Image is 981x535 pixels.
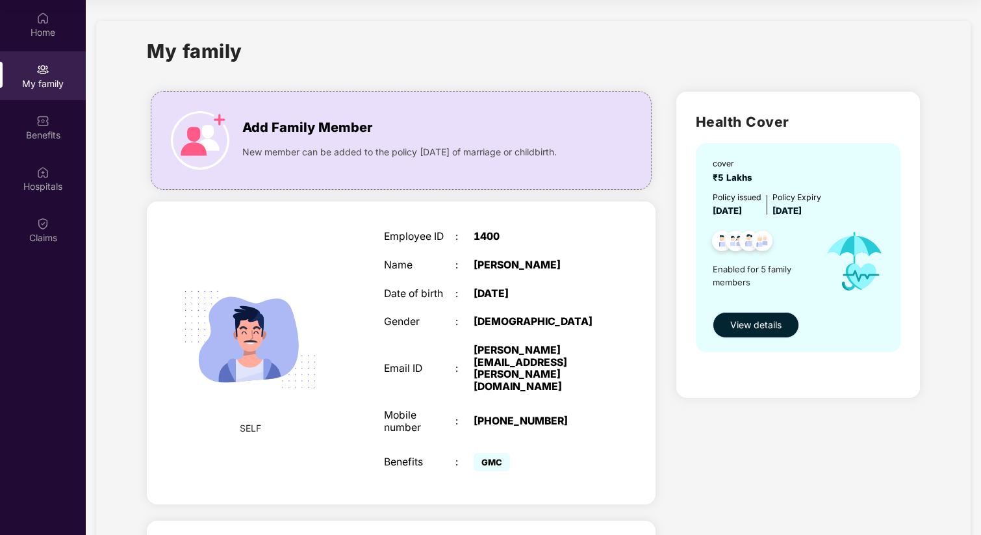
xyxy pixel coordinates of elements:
[730,318,782,332] span: View details
[147,36,242,66] h1: My family
[455,288,474,300] div: :
[733,227,765,259] img: svg+xml;base64,PHN2ZyB4bWxucz0iaHR0cDovL3d3dy53My5vcmcvMjAwMC9zdmciIHdpZHRoPSI0OC45NDMiIGhlaWdodD...
[772,205,802,216] span: [DATE]
[814,218,895,306] img: icon
[713,205,742,216] span: [DATE]
[474,288,599,300] div: [DATE]
[36,217,49,230] img: svg+xml;base64,PHN2ZyBpZD0iQ2xhaW0iIHhtbG5zPSJodHRwOi8vd3d3LnczLm9yZy8yMDAwL3N2ZyIgd2lkdGg9IjIwIi...
[240,421,261,436] span: SELF
[384,410,455,434] div: Mobile number
[384,259,455,272] div: Name
[713,312,799,338] button: View details
[720,227,752,259] img: svg+xml;base64,PHN2ZyB4bWxucz0iaHR0cDovL3d3dy53My5vcmcvMjAwMC9zdmciIHdpZHRoPSI0OC45MTUiIGhlaWdodD...
[474,316,599,328] div: [DEMOGRAPHIC_DATA]
[455,231,474,243] div: :
[455,456,474,469] div: :
[746,227,778,259] img: svg+xml;base64,PHN2ZyB4bWxucz0iaHR0cDovL3d3dy53My5vcmcvMjAwMC9zdmciIHdpZHRoPSI0OC45NDMiIGhlaWdodD...
[384,316,455,328] div: Gender
[474,259,599,272] div: [PERSON_NAME]
[772,191,821,203] div: Policy Expiry
[36,166,49,179] img: svg+xml;base64,PHN2ZyBpZD0iSG9zcGl0YWxzIiB4bWxucz0iaHR0cDovL3d3dy53My5vcmcvMjAwMC9zdmciIHdpZHRoPS...
[384,231,455,243] div: Employee ID
[242,118,372,138] span: Add Family Member
[384,456,455,469] div: Benefits
[713,172,758,183] span: ₹5 Lakhs
[36,63,49,76] img: svg+xml;base64,PHN2ZyB3aWR0aD0iMjAiIGhlaWdodD0iMjAiIHZpZXdCb3g9IjAgMCAyMCAyMCIgZmlsbD0ibm9uZSIgeG...
[455,259,474,272] div: :
[242,145,557,159] span: New member can be added to the policy [DATE] of marriage or childbirth.
[474,231,599,243] div: 1400
[706,227,738,259] img: svg+xml;base64,PHN2ZyB4bWxucz0iaHR0cDovL3d3dy53My5vcmcvMjAwMC9zdmciIHdpZHRoPSI0OC45NDMiIGhlaWdodD...
[455,363,474,375] div: :
[474,453,510,471] span: GMC
[713,263,814,289] span: Enabled for 5 family members
[696,111,900,133] h2: Health Cover
[171,111,229,170] img: icon
[474,345,599,393] div: [PERSON_NAME][EMAIL_ADDRESS][PERSON_NAME][DOMAIN_NAME]
[713,191,761,203] div: Policy issued
[713,157,758,170] div: cover
[455,415,474,428] div: :
[474,415,599,428] div: [PHONE_NUMBER]
[384,363,455,375] div: Email ID
[36,114,49,127] img: svg+xml;base64,PHN2ZyBpZD0iQmVuZWZpdHMiIHhtbG5zPSJodHRwOi8vd3d3LnczLm9yZy8yMDAwL3N2ZyIgd2lkdGg9Ij...
[384,288,455,300] div: Date of birth
[168,257,332,421] img: svg+xml;base64,PHN2ZyB4bWxucz0iaHR0cDovL3d3dy53My5vcmcvMjAwMC9zdmciIHdpZHRoPSIyMjQiIGhlaWdodD0iMT...
[455,316,474,328] div: :
[36,12,49,25] img: svg+xml;base64,PHN2ZyBpZD0iSG9tZSIgeG1sbnM9Imh0dHA6Ly93d3cudzMub3JnLzIwMDAvc3ZnIiB3aWR0aD0iMjAiIG...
